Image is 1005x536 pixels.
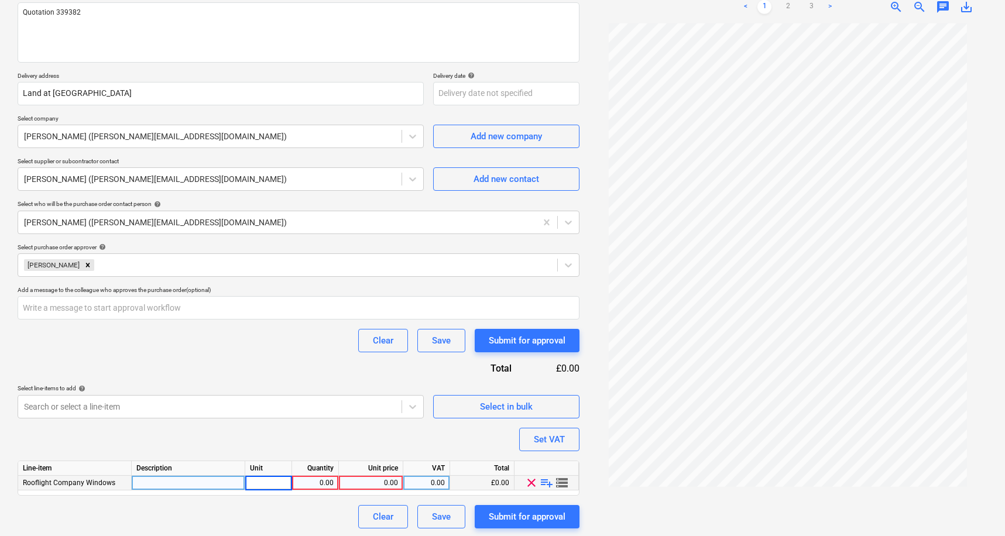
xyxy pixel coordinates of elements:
button: Submit for approval [475,505,579,528]
div: Unit price [339,461,403,476]
div: Add new contact [474,171,539,187]
div: Select purchase order approver [18,243,579,251]
button: Save [417,505,465,528]
div: VAT [403,461,450,476]
span: help [97,243,106,250]
div: Set VAT [534,432,565,447]
div: Add a message to the colleague who approves the purchase order (optional) [18,286,579,294]
span: help [465,72,475,79]
span: Rooflight Company Windows [23,479,115,487]
div: Clear [373,333,393,348]
div: Select line-items to add [18,384,424,392]
button: Add new company [433,125,579,148]
div: 0.00 [408,476,445,490]
div: Select who will be the purchase order contact person [18,200,579,208]
p: Select company [18,115,424,125]
div: Submit for approval [489,509,565,524]
span: help [76,385,85,392]
input: Write a message to start approval workflow [18,296,579,319]
div: Line-item [18,461,132,476]
button: Clear [358,329,408,352]
div: Submit for approval [489,333,565,348]
div: £0.00 [530,362,579,375]
div: Delivery date [433,72,579,80]
div: Select in bulk [480,399,533,414]
div: Unit [245,461,292,476]
div: Total [427,362,530,375]
div: 0.00 [344,476,398,490]
div: £0.00 [450,476,514,490]
div: Description [132,461,245,476]
div: Total [450,461,514,476]
button: Save [417,329,465,352]
div: Save [432,509,451,524]
div: 0.00 [297,476,334,490]
button: Select in bulk [433,395,579,418]
span: clear [524,476,538,490]
div: Clear [373,509,393,524]
span: storage [555,476,569,490]
textarea: Quotation 339382 [18,2,579,63]
div: [PERSON_NAME] [24,259,81,271]
input: Delivery date not specified [433,82,579,105]
input: Delivery address [18,82,424,105]
button: Clear [358,505,408,528]
p: Select supplier or subcontractor contact [18,157,424,167]
div: Remove Harry Ford [81,259,94,271]
div: Save [432,333,451,348]
div: Add new company [471,129,542,144]
span: playlist_add [540,476,554,490]
button: Set VAT [519,428,579,451]
p: Delivery address [18,72,424,82]
span: help [152,201,161,208]
button: Add new contact [433,167,579,191]
div: Quantity [292,461,339,476]
button: Submit for approval [475,329,579,352]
